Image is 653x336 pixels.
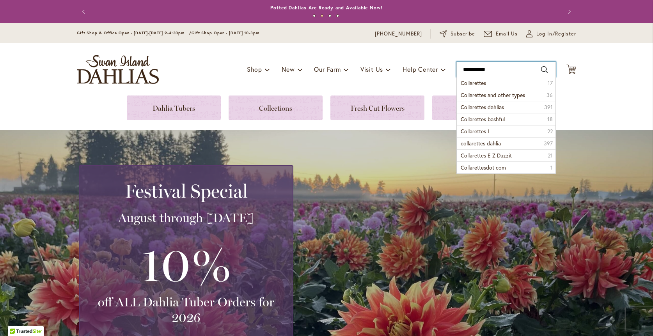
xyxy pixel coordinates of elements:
[561,4,576,19] button: Next
[548,152,553,159] span: 21
[77,55,159,84] a: store logo
[375,30,422,38] a: [PHONE_NUMBER]
[461,103,504,111] span: Collarettes dahlias
[536,30,576,38] span: Log In/Register
[321,14,323,17] button: 2 of 4
[461,152,512,159] span: Collarettes E Z Duzzit
[336,14,339,17] button: 4 of 4
[270,5,383,11] a: Potted Dahlias Are Ready and Available Now!
[496,30,518,38] span: Email Us
[461,140,501,147] span: collarettes dahlia
[461,115,505,123] span: Collarettes bashful
[484,30,518,38] a: Email Us
[313,14,316,17] button: 1 of 4
[77,30,192,35] span: Gift Shop & Office Open - [DATE]-[DATE] 9-4:30pm /
[77,4,92,19] button: Previous
[547,127,553,135] span: 22
[314,65,341,73] span: Our Farm
[451,30,475,38] span: Subscribe
[328,14,331,17] button: 3 of 4
[547,91,553,99] span: 36
[282,65,295,73] span: New
[547,115,553,123] span: 18
[403,65,438,73] span: Help Center
[440,30,475,38] a: Subscribe
[541,64,548,76] button: Search
[461,91,525,99] span: Collarettes and other types
[548,79,553,87] span: 17
[461,79,486,87] span: Collarettes
[461,127,489,135] span: Collarettes I
[360,65,383,73] span: Visit Us
[89,180,283,202] h2: Festival Special
[247,65,262,73] span: Shop
[89,294,283,325] h3: off ALL Dahlia Tuber Orders for 2026
[544,103,553,111] span: 391
[89,210,283,226] h3: August through [DATE]
[89,233,283,294] h3: 10%
[526,30,576,38] a: Log In/Register
[192,30,259,35] span: Gift Shop Open - [DATE] 10-3pm
[550,164,553,172] span: 1
[461,164,506,171] span: Collarettesdot com
[544,140,553,147] span: 397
